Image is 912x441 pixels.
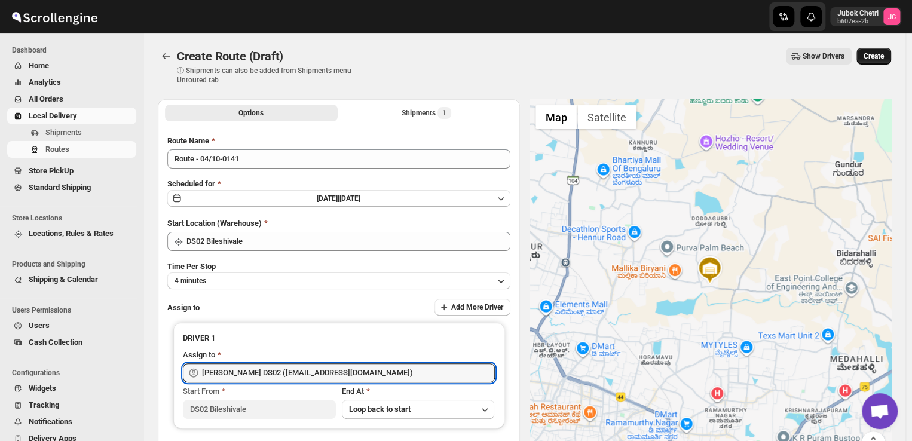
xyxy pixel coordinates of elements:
[158,48,175,65] button: Routes
[786,48,852,65] button: Show Drivers
[7,141,136,158] button: Routes
[175,276,206,286] span: 4 minutes
[7,317,136,334] button: Users
[10,2,99,32] img: ScrollEngine
[442,108,446,118] span: 1
[7,124,136,141] button: Shipments
[12,305,137,315] span: Users Permissions
[167,262,216,271] span: Time Per Stop
[535,105,577,129] button: Show street map
[451,302,503,312] span: Add More Driver
[402,107,451,119] div: Shipments
[29,78,61,87] span: Analytics
[342,400,495,419] button: Loop back to start
[177,49,283,63] span: Create Route (Draft)
[29,400,59,409] span: Tracking
[12,45,137,55] span: Dashboard
[7,380,136,397] button: Widgets
[29,275,98,284] span: Shipping & Calendar
[167,272,510,289] button: 4 minutes
[12,259,137,269] span: Products and Shipping
[7,57,136,74] button: Home
[202,363,495,382] input: Search assignee
[167,179,215,188] span: Scheduled for
[837,18,879,25] p: b607ea-2b
[339,194,360,203] span: [DATE]
[29,111,77,120] span: Local Delivery
[165,105,338,121] button: All Route Options
[167,136,209,145] span: Route Name
[183,349,215,361] div: Assign to
[167,219,262,228] span: Start Location (Warehouse)
[434,299,510,316] button: Add More Driver
[7,271,136,288] button: Shipping & Calendar
[45,128,82,137] span: Shipments
[29,417,72,426] span: Notifications
[12,213,137,223] span: Store Locations
[167,190,510,207] button: [DATE]|[DATE]
[888,13,896,21] text: JC
[577,105,636,129] button: Show satellite imagery
[29,94,63,103] span: All Orders
[167,149,510,169] input: Eg: Bengaluru Route
[864,51,884,61] span: Create
[7,74,136,91] button: Analytics
[349,405,411,414] span: Loop back to start
[29,321,50,330] span: Users
[29,338,82,347] span: Cash Collection
[7,225,136,242] button: Locations, Rules & Rates
[183,387,219,396] span: Start From
[29,183,91,192] span: Standard Shipping
[186,232,510,251] input: Search location
[803,51,844,61] span: Show Drivers
[7,334,136,351] button: Cash Collection
[183,332,495,344] h3: DRIVER 1
[177,66,365,85] p: ⓘ Shipments can also be added from Shipments menu Unrouted tab
[342,385,495,397] div: End At
[29,229,114,238] span: Locations, Rules & Rates
[830,7,901,26] button: User menu
[883,8,900,25] span: Jubok Chetri
[862,393,898,429] div: Open chat
[317,194,339,203] span: [DATE] |
[837,8,879,18] p: Jubok Chetri
[340,105,513,121] button: Selected Shipments
[856,48,891,65] button: Create
[45,145,69,154] span: Routes
[7,414,136,430] button: Notifications
[29,166,74,175] span: Store PickUp
[7,397,136,414] button: Tracking
[7,91,136,108] button: All Orders
[12,368,137,378] span: Configurations
[29,384,56,393] span: Widgets
[238,108,264,118] span: Options
[29,61,49,70] span: Home
[167,303,200,312] span: Assign to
